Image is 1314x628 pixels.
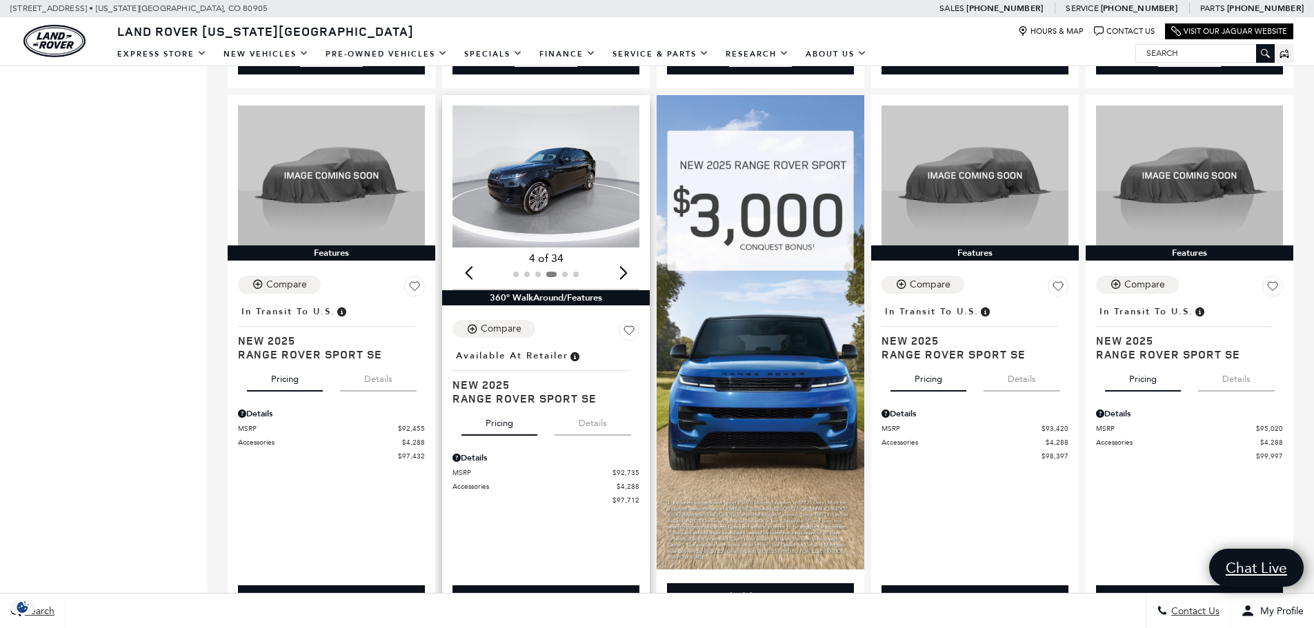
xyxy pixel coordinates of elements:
[1198,361,1275,392] button: details tab
[1096,437,1260,447] span: Accessories
[238,451,425,461] a: $97,432
[340,361,417,392] button: details tab
[555,405,631,436] button: details tab
[238,585,425,609] div: undefined - Range Rover Sport SE
[10,3,268,13] a: [STREET_ADDRESS] • [US_STATE][GEOGRAPHIC_DATA], CO 80905
[238,407,425,420] div: Pricing Details - Range Rover Sport SE
[7,600,39,614] img: Opt-Out Icon
[117,23,414,39] span: Land Rover [US_STATE][GEOGRAPHIC_DATA]
[1048,276,1068,302] button: Save Vehicle
[238,302,425,361] a: In Transit to U.S.New 2025Range Rover Sport SE
[215,42,317,66] a: New Vehicles
[404,276,425,302] button: Save Vehicle
[238,334,415,347] span: New 2025
[452,320,535,338] button: Compare Vehicle
[238,423,398,434] span: MSRP
[797,42,875,66] a: About Us
[1262,276,1283,302] button: Save Vehicle
[456,348,568,363] span: Available at Retailer
[452,467,613,478] span: MSRP
[882,423,1042,434] span: MSRP
[1042,451,1068,461] span: $98,397
[452,105,641,247] img: 2025 Land Rover Range Rover Sport SE 4
[1168,605,1220,617] span: Contact Us
[238,585,425,609] a: Start Your Deal
[238,276,321,294] button: Compare Vehicle
[481,323,521,335] div: Compare
[109,23,422,39] a: Land Rover [US_STATE][GEOGRAPHIC_DATA]
[984,361,1060,392] button: details tab
[1105,361,1181,392] button: pricing tab
[939,3,964,13] span: Sales
[667,583,854,609] div: Schedule Test Drive
[1231,594,1314,628] button: Open user profile menu
[604,42,717,66] a: Service & Parts
[979,304,991,319] span: Vehicle has shipped from factory of origin. Estimated time of delivery to Retailer is on average ...
[452,585,639,609] div: undefined - Range Rover Sport SE
[717,42,797,66] a: Research
[1066,3,1098,13] span: Service
[882,334,1058,347] span: New 2025
[238,105,425,245] img: 2025 Land Rover Range Rover Sport SE
[238,347,415,361] span: Range Rover Sport SE
[1096,423,1256,434] span: MSRP
[1096,585,1283,609] a: Start Your Deal
[1042,423,1068,434] span: $93,420
[613,495,639,505] span: $97,712
[721,590,801,602] div: Schedule Test Drive
[1227,3,1304,14] a: [PHONE_NUMBER]
[531,42,604,66] a: Finance
[1096,105,1283,245] img: 2025 Land Rover Range Rover Sport SE
[882,407,1068,420] div: Pricing Details - Range Rover Sport SE
[402,437,425,447] span: $4,288
[1171,26,1287,37] a: Visit Our Jaguar Website
[398,423,425,434] span: $92,455
[1256,451,1283,461] span: $99,997
[456,42,531,66] a: Specials
[1096,276,1179,294] button: Compare Vehicle
[1219,558,1294,577] span: Chat Live
[1096,347,1273,361] span: Range Rover Sport SE
[452,481,639,492] a: Accessories $4,288
[452,481,617,492] span: Accessories
[238,437,425,447] a: Accessories $4,288
[241,304,335,319] span: In Transit to U.S.
[7,600,39,614] section: Click to Open Cookie Consent Modal
[882,437,1068,447] a: Accessories $4,288
[452,585,639,609] a: Start Your Deal
[452,105,641,247] div: 4 / 6
[109,42,215,66] a: EXPRESS STORE
[317,42,456,66] a: Pre-Owned Vehicles
[890,361,966,392] button: pricing tab
[1099,304,1193,319] span: In Transit to U.S.
[882,451,1068,461] a: $98,397
[1136,45,1274,61] input: Search
[1096,302,1283,361] a: In Transit to U.S.New 2025Range Rover Sport SE
[452,452,639,464] div: Pricing Details - Range Rover Sport SE
[1260,437,1283,447] span: $4,288
[1193,304,1206,319] span: Vehicle has shipped from factory of origin. Estimated time of delivery to Retailer is on average ...
[1094,26,1155,37] a: Contact Us
[617,481,639,492] span: $4,288
[442,290,650,305] div: 360° WalkAround/Features
[568,348,581,363] span: Vehicle is in stock and ready for immediate delivery. Due to demand, availability is subject to c...
[885,304,979,319] span: In Transit to U.S.
[461,405,537,436] button: pricing tab
[1096,585,1283,609] div: undefined - Range Rover Sport SE
[452,251,639,266] div: 4 of 34
[452,392,629,405] span: Range Rover Sport SE
[613,467,639,478] span: $92,735
[882,302,1068,361] a: In Transit to U.S.New 2025Range Rover Sport SE
[398,451,425,461] span: $97,432
[1046,437,1068,447] span: $4,288
[1096,423,1283,434] a: MSRP $95,020
[452,467,639,478] a: MSRP $92,735
[23,25,86,57] a: land-rover
[882,423,1068,434] a: MSRP $93,420
[882,105,1068,245] img: 2025 Land Rover Range Rover Sport SE
[871,245,1079,261] div: Features
[619,320,639,346] button: Save Vehicle
[238,423,425,434] a: MSRP $92,455
[1256,423,1283,434] span: $95,020
[459,258,478,288] div: Previous slide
